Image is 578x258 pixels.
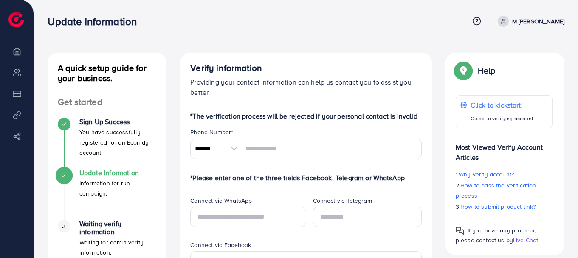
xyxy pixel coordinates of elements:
a: M [PERSON_NAME] [494,16,564,27]
label: Connect via Facebook [190,241,251,249]
h4: Sign Up Success [79,118,156,126]
p: Help [478,65,496,76]
span: 3 [62,221,66,231]
span: How to submit product link? [460,202,536,211]
p: *Please enter one of the three fields Facebook, Telegram or WhatsApp [190,173,422,183]
p: You have successfully registered for an Ecomdy account [79,127,156,158]
h4: A quick setup guide for your business. [48,63,166,83]
img: Popup guide [456,63,471,78]
p: 2. [456,180,553,201]
p: M [PERSON_NAME] [512,16,564,26]
p: *The verification process will be rejected if your personal contact is invalid [190,111,422,121]
label: Connect via Telegram [313,196,372,205]
img: logo [8,12,24,27]
p: 1. [456,169,553,179]
h4: Get started [48,97,166,108]
h3: Update Information [48,15,144,28]
li: Sign Up Success [48,118,166,169]
label: Connect via WhatsApp [190,196,252,205]
p: Waiting for admin verify information. [79,237,156,258]
span: How to pass the verification process [456,181,536,200]
h4: Waiting verify information [79,220,156,236]
p: Click to kickstart! [471,100,533,110]
label: Phone Number [190,128,233,136]
img: Popup guide [456,227,464,235]
p: Information for run campaign. [79,178,156,198]
li: Update Information [48,169,166,220]
p: 3. [456,201,553,212]
span: Live Chat [513,236,538,244]
p: Providing your contact information can help us contact you to assist you better. [190,77,422,97]
span: Why verify account? [459,170,514,179]
span: If you have any problem, please contact us by [456,226,536,244]
p: Guide to verifying account [471,113,533,124]
h4: Update Information [79,169,156,177]
p: Most Viewed Verify Account Articles [456,135,553,162]
span: 2 [62,170,66,180]
h4: Verify information [190,63,422,74]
